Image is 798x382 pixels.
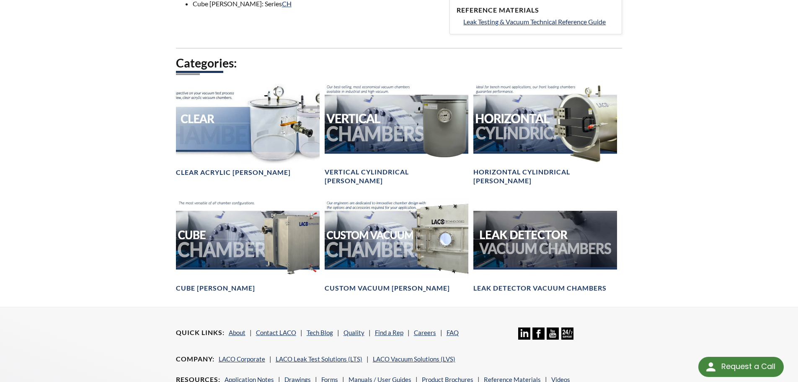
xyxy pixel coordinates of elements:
[447,329,459,336] a: FAQ
[307,329,333,336] a: Tech Blog
[721,357,775,376] div: Request a Call
[325,199,468,293] a: Custom Vacuum Chamber headerCustom Vacuum [PERSON_NAME]
[176,284,255,293] h4: Cube [PERSON_NAME]
[373,355,455,363] a: LACO Vacuum Solutions (LVS)
[325,168,468,185] h4: Vertical Cylindrical [PERSON_NAME]
[276,355,362,363] a: LACO Leak Test Solutions (LTS)
[176,355,214,364] h4: Company
[219,355,265,363] a: LACO Corporate
[698,357,784,377] div: Request a Call
[561,327,573,340] img: 24/7 Support Icon
[176,83,320,177] a: Clear Chambers headerClear Acrylic [PERSON_NAME]
[561,333,573,341] a: 24/7 Support
[176,168,291,177] h4: Clear Acrylic [PERSON_NAME]
[473,284,607,293] h4: Leak Detector Vacuum Chambers
[457,6,615,15] h4: Reference Materials
[256,329,296,336] a: Contact LACO
[463,18,606,26] span: Leak Testing & Vacuum Technical Reference Guide
[176,55,622,71] h2: Categories:
[325,83,468,185] a: Vertical Vacuum Chambers headerVertical Cylindrical [PERSON_NAME]
[473,168,617,185] h4: Horizontal Cylindrical [PERSON_NAME]
[176,328,225,337] h4: Quick Links
[414,329,436,336] a: Careers
[473,83,617,185] a: Horizontal Cylindrical headerHorizontal Cylindrical [PERSON_NAME]
[325,284,450,293] h4: Custom Vacuum [PERSON_NAME]
[704,360,718,374] img: round button
[463,16,615,27] a: Leak Testing & Vacuum Technical Reference Guide
[176,199,320,293] a: Cube Chambers headerCube [PERSON_NAME]
[343,329,364,336] a: Quality
[229,329,245,336] a: About
[473,199,617,293] a: Leak Test Vacuum Chambers headerLeak Detector Vacuum Chambers
[375,329,403,336] a: Find a Rep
